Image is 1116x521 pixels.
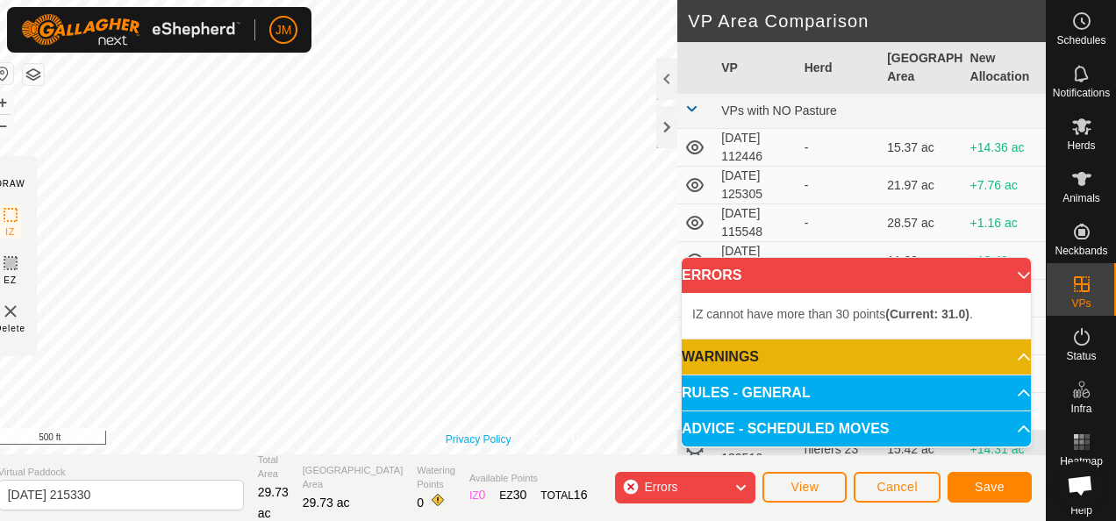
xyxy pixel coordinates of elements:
[682,422,889,436] span: ADVICE - SCHEDULED MOVES
[880,42,962,94] th: [GEOGRAPHIC_DATA] Area
[417,496,424,510] span: 0
[446,432,511,447] a: Privacy Policy
[469,471,588,486] span: Available Points
[479,488,486,502] span: 0
[258,453,289,482] span: Total Area
[963,167,1046,204] td: +7.76 ac
[258,485,289,520] span: 29.73 ac
[682,375,1031,410] p-accordion-header: RULES - GENERAL
[963,129,1046,167] td: +14.36 ac
[4,274,17,287] span: EZ
[692,307,973,321] span: IZ cannot have more than 30 points .
[880,242,962,280] td: 11.29 ac
[880,431,962,468] td: 15.42 ac
[540,486,587,504] div: TOTAL
[21,14,240,46] img: Gallagher Logo
[880,129,962,167] td: 15.37 ac
[798,42,880,94] th: Herd
[1062,193,1100,203] span: Animals
[714,204,797,242] td: [DATE] 115548
[533,432,584,447] a: Contact Us
[574,488,588,502] span: 16
[880,204,962,242] td: 28.57 ac
[1070,403,1091,414] span: Infra
[682,268,741,282] span: ERRORS
[714,42,797,94] th: VP
[1071,298,1091,309] span: VPs
[5,225,15,239] span: IZ
[880,167,962,204] td: 21.97 ac
[721,103,837,118] span: VPs with NO Pasture
[1067,140,1095,151] span: Herds
[762,472,847,503] button: View
[885,307,969,321] b: (Current: 31.0)
[805,214,873,232] div: -
[714,129,797,167] td: [DATE] 112446
[682,293,1031,339] p-accordion-content: ERRORS
[499,486,526,504] div: EZ
[948,472,1032,503] button: Save
[682,386,811,400] span: RULES - GENERAL
[963,204,1046,242] td: +1.16 ac
[1060,456,1103,467] span: Heatmap
[854,472,941,503] button: Cancel
[682,258,1031,293] p-accordion-header: ERRORS
[682,411,1031,446] p-accordion-header: ADVICE - SCHEDULED MOVES
[805,252,873,270] div: -
[688,11,1046,32] h2: VP Area Comparison
[714,242,797,280] td: [DATE] 231644
[714,167,797,204] td: [DATE] 125305
[1070,505,1092,516] span: Help
[644,480,677,494] span: Errors
[1066,351,1096,361] span: Status
[1053,88,1110,98] span: Notifications
[805,139,873,157] div: -
[963,42,1046,94] th: New Allocation
[963,242,1046,280] td: +18.43 ac
[682,350,759,364] span: WARNINGS
[1056,461,1104,509] div: Open chat
[876,480,918,494] span: Cancel
[469,486,485,504] div: IZ
[805,440,873,459] div: hiefers 23
[303,496,350,510] span: 29.73 ac
[805,176,873,195] div: -
[963,431,1046,468] td: +14.31 ac
[23,64,44,85] button: Map Layers
[275,21,292,39] span: JM
[682,339,1031,375] p-accordion-header: WARNINGS
[714,431,797,468] td: [DATE] 130516
[1056,35,1105,46] span: Schedules
[975,480,1005,494] span: Save
[417,463,455,492] span: Watering Points
[1055,246,1107,256] span: Neckbands
[513,488,527,502] span: 30
[790,480,819,494] span: View
[303,463,404,492] span: [GEOGRAPHIC_DATA] Area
